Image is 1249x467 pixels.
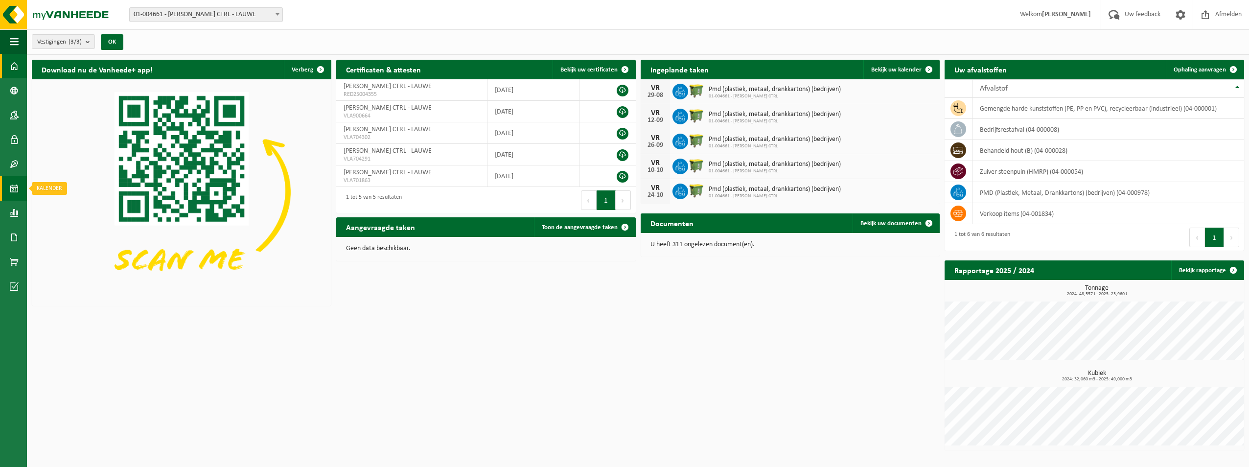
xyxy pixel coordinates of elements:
[32,79,331,304] img: Download de VHEPlus App
[853,213,939,233] a: Bekijk uw documenten
[688,157,705,174] img: WB-1100-HPE-GN-50
[1189,228,1205,247] button: Previous
[709,161,841,168] span: Pmd (plastiek, metaal, drankkartons) (bedrijven)
[32,34,95,49] button: Vestigingen(3/3)
[709,143,841,149] span: 01-004661 - [PERSON_NAME] CTRL
[709,168,841,174] span: 01-004661 - [PERSON_NAME] CTRL
[69,39,82,45] count: (3/3)
[1042,11,1091,18] strong: [PERSON_NAME]
[487,144,579,165] td: [DATE]
[709,93,841,99] span: 01-004661 - [PERSON_NAME] CTRL
[284,60,330,79] button: Verberg
[980,85,1008,93] span: Afvalstof
[344,91,480,98] span: RED25004355
[972,161,1244,182] td: zuiver steenpuin (HMRP) (04-000054)
[688,132,705,149] img: WB-1100-HPE-GN-50
[709,111,841,118] span: Pmd (plastiek, metaal, drankkartons) (bedrijven)
[949,377,1244,382] span: 2024: 32,060 m3 - 2025: 49,000 m3
[871,67,922,73] span: Bekijk uw kalender
[597,190,616,210] button: 1
[292,67,313,73] span: Verberg
[709,118,841,124] span: 01-004661 - [PERSON_NAME] CTRL
[341,189,402,211] div: 1 tot 5 van 5 resultaten
[101,34,123,50] button: OK
[32,60,162,79] h2: Download nu de Vanheede+ app!
[37,35,82,49] span: Vestigingen
[344,169,432,176] span: [PERSON_NAME] CTRL - LAUWE
[646,92,665,99] div: 29-08
[646,192,665,199] div: 24-10
[646,84,665,92] div: VR
[688,182,705,199] img: WB-1100-HPE-GN-50
[945,260,1044,280] h2: Rapportage 2025 / 2024
[344,134,480,141] span: VLA704302
[972,119,1244,140] td: bedrijfsrestafval (04-000008)
[553,60,635,79] a: Bekijk uw certificaten
[972,203,1244,224] td: verkoop items (04-001834)
[346,245,626,252] p: Geen data beschikbaar.
[863,60,939,79] a: Bekijk uw kalender
[709,136,841,143] span: Pmd (plastiek, metaal, drankkartons) (bedrijven)
[344,126,432,133] span: [PERSON_NAME] CTRL - LAUWE
[709,193,841,199] span: 01-004661 - [PERSON_NAME] CTRL
[709,86,841,93] span: Pmd (plastiek, metaal, drankkartons) (bedrijven)
[344,155,480,163] span: VLA704291
[336,217,425,236] h2: Aangevraagde taken
[129,7,283,22] span: 01-004661 - DUBOIS CTRL - LAUWE
[616,190,631,210] button: Next
[949,292,1244,297] span: 2024: 48,557 t - 2025: 23,960 t
[972,182,1244,203] td: PMD (Plastiek, Metaal, Drankkartons) (bedrijven) (04-000978)
[949,227,1010,248] div: 1 tot 6 van 6 resultaten
[641,213,703,233] h2: Documenten
[1171,260,1243,280] a: Bekijk rapportage
[972,140,1244,161] td: behandeld hout (B) (04-000028)
[344,112,480,120] span: VLA900664
[646,142,665,149] div: 26-09
[646,117,665,124] div: 12-09
[641,60,718,79] h2: Ingeplande taken
[130,8,282,22] span: 01-004661 - DUBOIS CTRL - LAUWE
[1174,67,1226,73] span: Ophaling aanvragen
[945,60,1017,79] h2: Uw afvalstoffen
[542,224,618,231] span: Toon de aangevraagde taken
[487,79,579,101] td: [DATE]
[949,370,1244,382] h3: Kubiek
[688,107,705,124] img: WB-1100-HPE-GN-50
[344,104,432,112] span: [PERSON_NAME] CTRL - LAUWE
[344,83,432,90] span: [PERSON_NAME] CTRL - LAUWE
[1166,60,1243,79] a: Ophaling aanvragen
[646,184,665,192] div: VR
[581,190,597,210] button: Previous
[646,109,665,117] div: VR
[336,60,431,79] h2: Certificaten & attesten
[949,285,1244,297] h3: Tonnage
[972,98,1244,119] td: gemengde harde kunststoffen (PE, PP en PVC), recycleerbaar (industrieel) (04-000001)
[487,101,579,122] td: [DATE]
[646,159,665,167] div: VR
[487,122,579,144] td: [DATE]
[1205,228,1224,247] button: 1
[646,167,665,174] div: 10-10
[650,241,930,248] p: U heeft 311 ongelezen document(en).
[709,186,841,193] span: Pmd (plastiek, metaal, drankkartons) (bedrijven)
[646,134,665,142] div: VR
[344,147,432,155] span: [PERSON_NAME] CTRL - LAUWE
[688,82,705,99] img: WB-1100-HPE-GN-50
[860,220,922,227] span: Bekijk uw documenten
[487,165,579,187] td: [DATE]
[1224,228,1239,247] button: Next
[560,67,618,73] span: Bekijk uw certificaten
[534,217,635,237] a: Toon de aangevraagde taken
[344,177,480,185] span: VLA701863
